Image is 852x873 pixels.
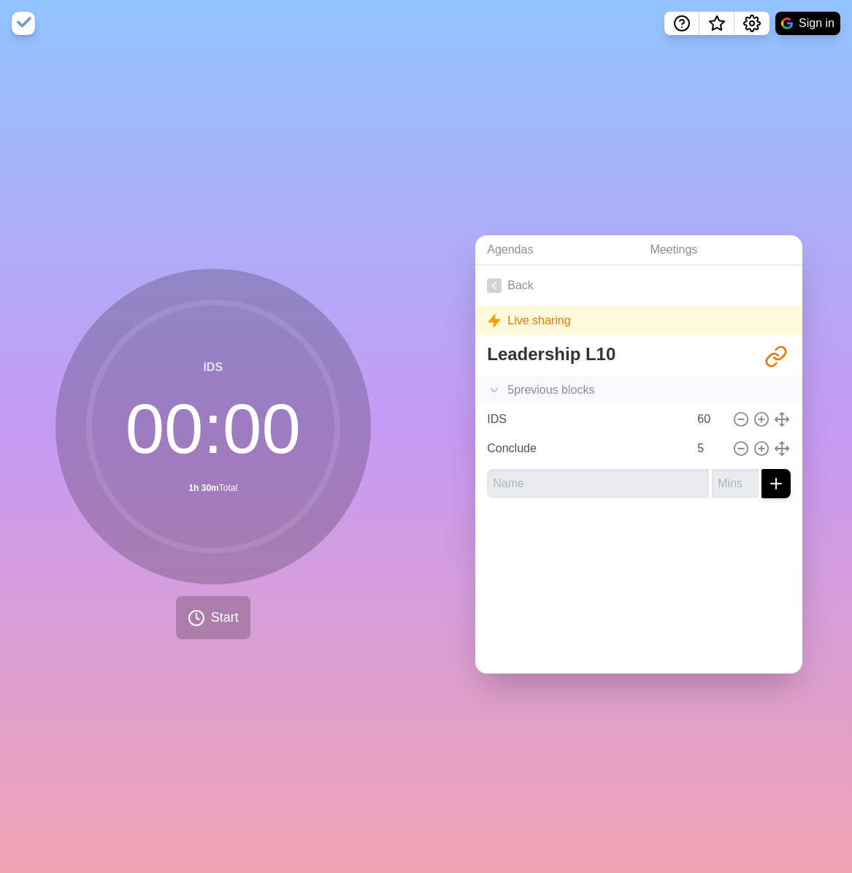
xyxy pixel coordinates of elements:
span: s [588,381,594,399]
div: 5 previous block [475,375,802,405]
input: Name [481,434,688,463]
div: Live sharing [475,306,802,335]
input: Mins [691,405,726,434]
a: Back [475,265,802,306]
button: Share link [761,342,791,371]
input: Name [487,469,709,498]
input: Name [481,405,688,434]
button: Settings [734,12,770,35]
img: timeblocks logo [12,12,35,35]
button: Start [176,596,250,639]
a: Agendas [475,235,638,265]
a: Meetings [638,235,802,265]
input: Mins [712,469,759,498]
button: Help [664,12,699,35]
button: Sign in [775,12,840,35]
img: google logo [781,18,793,29]
button: What’s new [699,12,734,35]
input: Mins [691,434,726,463]
span: Start [211,608,239,628]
